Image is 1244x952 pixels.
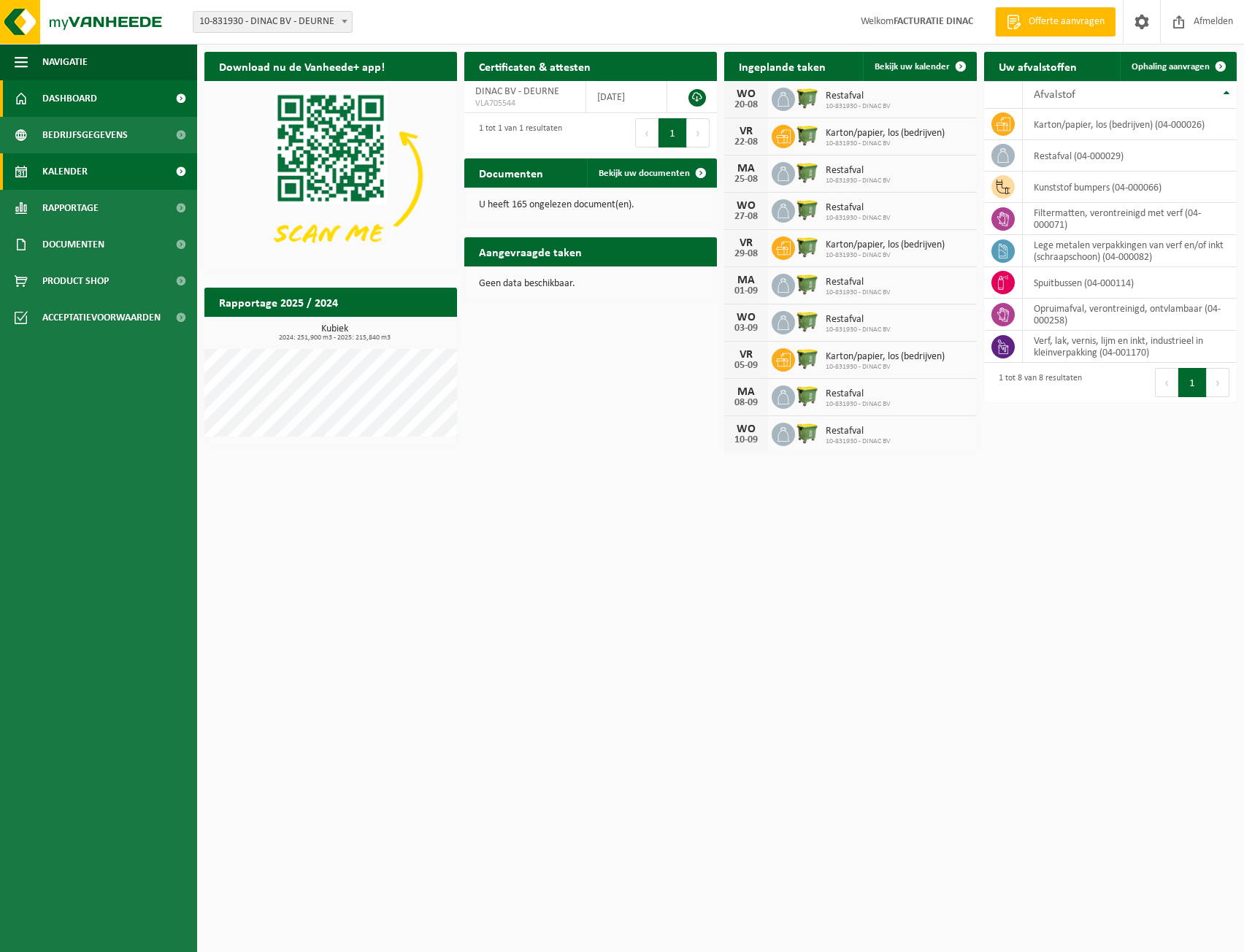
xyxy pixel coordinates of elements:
[795,383,820,408] img: WB-1100-HPE-GN-50
[472,117,562,149] div: 1 tot 1 van 1 resultaten
[659,118,687,147] button: 1
[826,326,891,334] span: 10-831930 - DINAC BV
[826,400,891,409] span: 10-831930 - DINAC BV
[464,158,558,187] h2: Documenten
[795,346,820,371] img: WB-1100-HPE-GN-50
[1023,203,1237,235] td: filtermatten, verontreinigd met verf (04-000071)
[732,398,761,408] div: 08-09
[732,174,761,185] div: 25-08
[795,123,820,147] img: WB-1100-HPE-GN-50
[464,52,605,80] h2: Certificaten & attesten
[1023,172,1237,203] td: kunststof bumpers (04-000066)
[687,118,710,147] button: Next
[732,237,761,249] div: VR
[826,139,945,148] span: 10-831930 - DINAC BV
[1025,15,1108,29] span: Offerte aanvragen
[732,249,761,259] div: 29-08
[826,363,945,372] span: 10-831930 - DINAC BV
[479,200,702,210] p: U heeft 165 ongelezen document(en).
[875,62,950,72] span: Bekijk uw kalender
[863,52,975,81] a: Bekijk uw kalender
[479,279,702,289] p: Geen data beschikbaar.
[826,202,891,214] span: Restafval
[1207,368,1229,397] button: Next
[732,349,761,361] div: VR
[1023,140,1237,172] td: restafval (04-000029)
[1178,368,1207,397] button: 1
[42,226,104,263] span: Documenten
[984,52,1091,80] h2: Uw afvalstoffen
[586,81,667,113] td: [DATE]
[826,102,891,111] span: 10-831930 - DINAC BV
[1023,267,1237,299] td: spuitbussen (04-000114)
[732,423,761,435] div: WO
[732,286,761,296] div: 01-09
[1034,89,1075,101] span: Afvalstof
[1023,109,1237,140] td: karton/papier, los (bedrijven) (04-000026)
[212,334,457,342] span: 2024: 251,900 m3 - 2025: 215,840 m3
[995,7,1116,37] a: Offerte aanvragen
[732,435,761,445] div: 10-09
[204,52,399,80] h2: Download nu de Vanheede+ app!
[732,100,761,110] div: 20-08
[1132,62,1210,72] span: Ophaling aanvragen
[826,388,891,400] span: Restafval
[348,316,456,345] a: Bekijk rapportage
[826,437,891,446] span: 10-831930 - DINAC BV
[475,98,575,110] span: VLA705544
[212,324,457,342] h3: Kubiek
[724,52,840,80] h2: Ingeplande taken
[732,275,761,286] div: MA
[732,361,761,371] div: 05-09
[826,314,891,326] span: Restafval
[42,190,99,226] span: Rapportage
[42,44,88,80] span: Navigatie
[42,117,128,153] span: Bedrijfsgegevens
[42,299,161,336] span: Acceptatievoorwaarden
[826,214,891,223] span: 10-831930 - DINAC BV
[204,288,353,316] h2: Rapportage 2025 / 2024
[475,86,559,97] span: DINAC BV - DEURNE
[732,200,761,212] div: WO
[732,163,761,174] div: MA
[732,323,761,334] div: 03-09
[193,11,353,33] span: 10-831930 - DINAC BV - DEURNE
[826,288,891,297] span: 10-831930 - DINAC BV
[826,426,891,437] span: Restafval
[795,197,820,222] img: WB-1100-HPE-GN-50
[42,80,97,117] span: Dashboard
[795,160,820,185] img: WB-1100-HPE-GN-50
[204,81,457,271] img: Download de VHEPlus App
[795,234,820,259] img: WB-1100-HPE-GN-50
[732,212,761,222] div: 27-08
[795,421,820,445] img: WB-1100-HPE-GN-50
[42,153,88,190] span: Kalender
[795,272,820,296] img: WB-1100-HPE-GN-50
[635,118,659,147] button: Previous
[795,309,820,334] img: WB-1100-HPE-GN-50
[826,91,891,102] span: Restafval
[795,85,820,110] img: WB-1100-HPE-GN-50
[732,88,761,100] div: WO
[826,165,891,177] span: Restafval
[587,158,715,188] a: Bekijk uw documenten
[732,126,761,137] div: VR
[732,386,761,398] div: MA
[1120,52,1235,81] a: Ophaling aanvragen
[732,137,761,147] div: 22-08
[826,128,945,139] span: Karton/papier, los (bedrijven)
[826,239,945,251] span: Karton/papier, los (bedrijven)
[826,251,945,260] span: 10-831930 - DINAC BV
[42,263,109,299] span: Product Shop
[894,16,973,27] strong: FACTURATIE DINAC
[1023,235,1237,267] td: lege metalen verpakkingen van verf en/of inkt (schraapschoon) (04-000082)
[991,366,1082,399] div: 1 tot 8 van 8 resultaten
[826,351,945,363] span: Karton/papier, los (bedrijven)
[732,312,761,323] div: WO
[826,277,891,288] span: Restafval
[464,237,596,266] h2: Aangevraagde taken
[1023,299,1237,331] td: opruimafval, verontreinigd, ontvlambaar (04-000258)
[193,12,352,32] span: 10-831930 - DINAC BV - DEURNE
[1023,331,1237,363] td: verf, lak, vernis, lijm en inkt, industrieel in kleinverpakking (04-001170)
[1155,368,1178,397] button: Previous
